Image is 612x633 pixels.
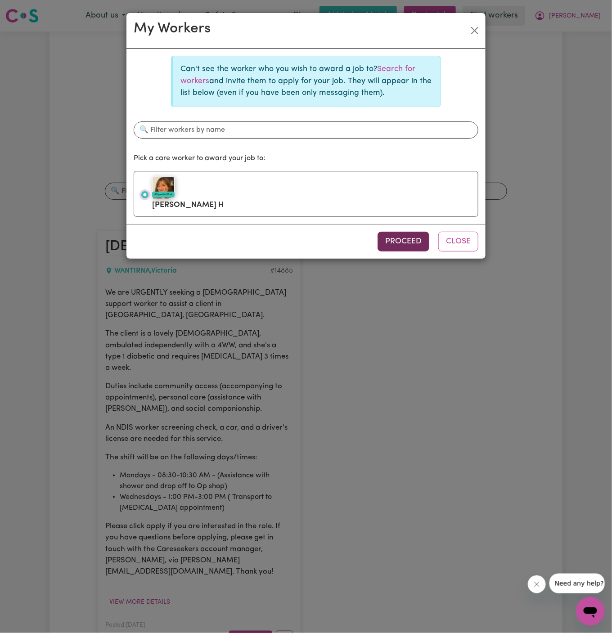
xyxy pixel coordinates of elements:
button: Close [438,232,478,251]
button: Close [468,23,482,38]
a: Search for workers [180,65,415,85]
p: Can't see the worker who you wish to award a job to? and invite them to apply for your job. They ... [180,63,433,99]
iframe: Message from company [549,574,605,593]
img: Phung H [152,177,175,199]
div: #OpenForWork [152,192,175,198]
iframe: Close message [528,575,546,593]
input: 🔍 Filter workers by name [134,121,478,139]
iframe: Button to launch messaging window [576,597,605,626]
label: [PERSON_NAME] H [152,175,471,213]
p: Pick a care worker to award your job to: [134,153,478,164]
h2: My Workers [134,20,211,37]
button: Proceed [378,232,429,251]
